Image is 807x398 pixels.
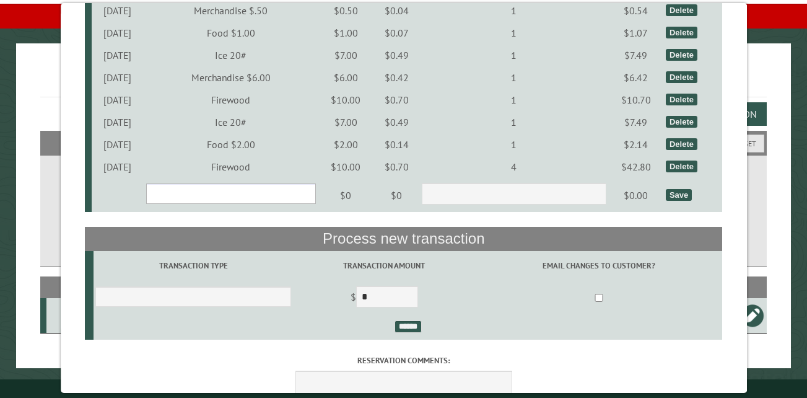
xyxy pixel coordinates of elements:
td: $0.07 [373,22,420,44]
div: Delete [666,161,697,172]
td: $10.70 [608,89,664,111]
td: $0.70 [373,89,420,111]
div: Delete [666,138,697,150]
td: 1 [420,22,608,44]
td: 1 [420,44,608,66]
td: [DATE] [91,156,144,178]
td: $0.14 [373,133,420,156]
td: Firewood [144,89,318,111]
td: $2.14 [608,133,664,156]
td: 1 [420,111,608,133]
h2: Filters [40,131,767,154]
h1: Reservations [40,63,767,97]
div: Delete [666,116,697,128]
div: Save [666,189,692,201]
td: [DATE] [91,66,144,89]
td: $7.49 [608,44,664,66]
td: Ice 20# [144,44,318,66]
label: Transaction Amount [295,260,473,272]
label: Transaction Type [95,260,292,272]
td: $1.00 [318,22,373,44]
th: Process new transaction [85,227,722,250]
div: CampStore [51,309,153,322]
td: $10.00 [318,156,373,178]
td: $6.42 [608,66,664,89]
div: Delete [666,27,697,38]
td: $1.07 [608,22,664,44]
label: Reservation comments: [85,355,722,366]
td: $ [293,281,474,316]
td: $0.49 [373,111,420,133]
td: $2.00 [318,133,373,156]
div: Delete [666,49,697,61]
td: $0.00 [608,178,664,213]
td: $0 [373,178,420,213]
td: $42.80 [608,156,664,178]
td: [DATE] [91,133,144,156]
td: Firewood [144,156,318,178]
div: Delete [666,4,697,16]
td: [DATE] [91,89,144,111]
div: Delete [666,71,697,83]
td: $7.00 [318,111,373,133]
td: $0.70 [373,156,420,178]
td: $7.00 [318,44,373,66]
div: Delete [666,94,697,105]
td: $0 [318,178,373,213]
td: $6.00 [318,66,373,89]
td: Ice 20# [144,111,318,133]
td: Food $1.00 [144,22,318,44]
td: Food $2.00 [144,133,318,156]
td: 1 [420,89,608,111]
td: 4 [420,156,608,178]
td: [DATE] [91,44,144,66]
td: Merchandise $6.00 [144,66,318,89]
label: Email changes to customer? [477,260,720,272]
td: [DATE] [91,111,144,133]
td: [DATE] [91,22,144,44]
th: Site [46,276,155,298]
td: $0.42 [373,66,420,89]
td: $10.00 [318,89,373,111]
td: $0.49 [373,44,420,66]
td: 1 [420,133,608,156]
td: $7.49 [608,111,664,133]
td: 1 [420,66,608,89]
